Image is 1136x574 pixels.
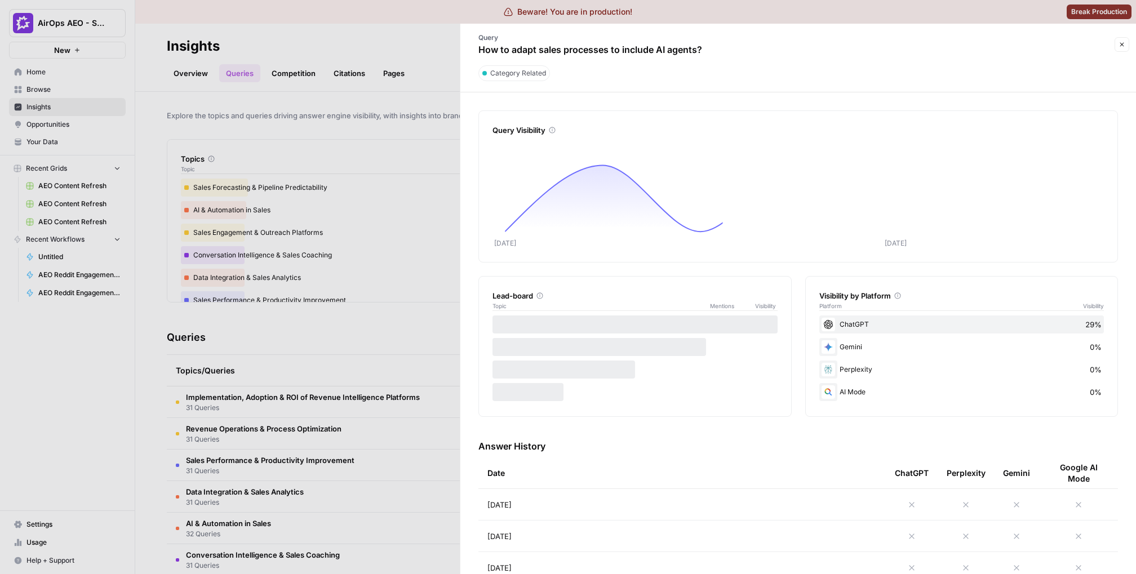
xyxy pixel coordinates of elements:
[755,301,778,310] span: Visibility
[487,457,877,488] div: Date
[487,531,512,542] span: [DATE]
[1048,457,1109,488] div: Google AI Mode
[492,124,1104,136] div: Query Visibility
[1090,386,1102,398] span: 0%
[492,290,778,301] div: Lead-board
[478,439,1118,453] h3: Answer History
[1090,341,1102,353] span: 0%
[947,457,986,488] div: Perplexity
[819,315,1104,333] div: ChatGPT
[487,499,512,510] span: [DATE]
[490,68,546,78] span: Category Related
[819,361,1104,379] div: Perplexity
[492,301,710,310] span: Topic
[710,301,755,310] span: Mentions
[819,383,1104,401] div: AI Mode
[1083,301,1104,310] span: Visibility
[487,562,512,573] span: [DATE]
[819,338,1104,356] div: Gemini
[478,43,702,56] p: How to adapt sales processes to include AI agents?
[819,290,1104,301] div: Visibility by Platform
[1090,364,1102,375] span: 0%
[1085,319,1102,330] span: 29%
[819,301,842,310] span: Platform
[494,239,516,247] tspan: [DATE]
[885,239,907,247] tspan: [DATE]
[895,457,929,488] div: ChatGPT
[1003,457,1030,488] div: Gemini
[478,33,702,43] p: Query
